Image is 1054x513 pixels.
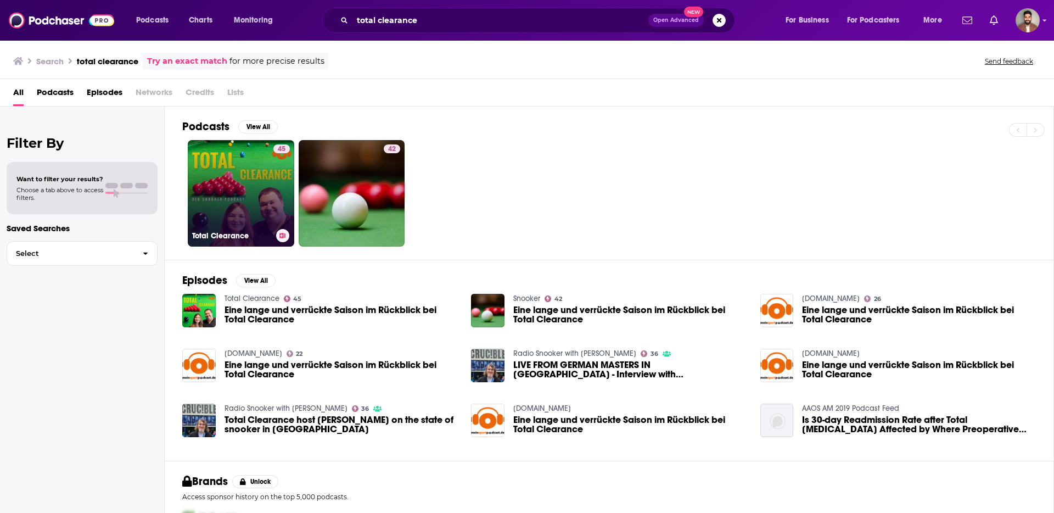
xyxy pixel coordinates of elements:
[284,295,302,302] a: 45
[471,349,504,382] img: LIVE FROM GERMAN MASTERS IN BERLIN - Interview with Christian Oehmicke from Total Clearance podcast
[513,349,636,358] a: Radio Snooker with Nick Metcalfe
[760,294,794,327] img: Eine lange und verrückte Saison im Rückblick bei Total Clearance
[182,404,216,437] img: Total Clearance host Kathi Hartinger on the state of snooker in Germany
[182,294,216,327] a: Eine lange und verrückte Saison im Rückblick bei Total Clearance
[384,144,400,153] a: 42
[186,83,214,106] span: Credits
[802,415,1036,434] a: Is 30-day Readmission Rate after Total Joint Replacement Affected by Where Preoperative Medical C...
[554,297,562,302] span: 42
[352,12,648,29] input: Search podcasts, credits, & more...
[188,140,294,247] a: 45Total Clearance
[236,274,276,287] button: View All
[7,250,134,257] span: Select
[16,186,103,202] span: Choose a tab above to access filters.
[36,56,64,66] h3: Search
[287,350,303,357] a: 22
[182,12,219,29] a: Charts
[864,295,881,302] a: 26
[9,10,114,31] img: Podchaser - Follow, Share and Rate Podcasts
[147,55,227,68] a: Try an exact match
[513,415,747,434] a: Eine lange und verrückte Saison im Rückblick bei Total Clearance
[192,231,272,241] h3: Total Clearance
[513,360,747,379] a: LIVE FROM GERMAN MASTERS IN BERLIN - Interview with Christian Oehmicke from Total Clearance podcast
[388,144,396,155] span: 42
[37,83,74,106] a: Podcasts
[182,120,229,133] h2: Podcasts
[513,294,540,303] a: Snooker
[182,274,276,287] a: EpisodesView All
[802,349,860,358] a: meinsportpodcast.de
[760,404,794,437] img: Is 30-day Readmission Rate after Total Joint Replacement Affected by Where Preoperative Medical C...
[7,135,158,151] h2: Filter By
[278,144,285,155] span: 45
[1016,8,1040,32] button: Show profile menu
[802,294,860,303] a: meinsportpodcast.de
[802,360,1036,379] span: Eine lange und verrückte Saison im Rückblick bei Total Clearance
[225,360,458,379] a: Eine lange und verrückte Saison im Rückblick bei Total Clearance
[641,350,658,357] a: 36
[182,475,228,488] h2: Brands
[653,18,699,23] span: Open Advanced
[182,493,1036,501] p: Access sponsor history on the top 5,000 podcasts.
[273,144,290,153] a: 45
[874,297,881,302] span: 26
[225,294,279,303] a: Total Clearance
[545,295,562,302] a: 42
[234,13,273,28] span: Monitoring
[299,140,405,247] a: 42
[128,12,183,29] button: open menu
[182,349,216,382] a: Eine lange und verrückte Saison im Rückblick bei Total Clearance
[802,305,1036,324] a: Eine lange und verrückte Saison im Rückblick bei Total Clearance
[651,352,658,356] span: 36
[786,13,829,28] span: For Business
[840,12,916,29] button: open menu
[648,14,704,27] button: Open AdvancedNew
[1016,8,1040,32] img: User Profile
[227,83,244,106] span: Lists
[296,352,302,356] span: 22
[923,13,942,28] span: More
[471,404,504,437] img: Eine lange und verrückte Saison im Rückblick bei Total Clearance
[232,475,279,488] button: Unlock
[684,7,704,17] span: New
[182,120,278,133] a: PodcastsView All
[182,274,227,287] h2: Episodes
[225,404,347,413] a: Radio Snooker with Nick Metcalfe
[958,11,977,30] a: Show notifications dropdown
[16,175,103,183] span: Want to filter your results?
[136,83,172,106] span: Networks
[513,305,747,324] a: Eine lange und verrückte Saison im Rückblick bei Total Clearance
[916,12,956,29] button: open menu
[760,349,794,382] img: Eine lange und verrückte Saison im Rückblick bei Total Clearance
[225,305,458,324] a: Eine lange und verrückte Saison im Rückblick bei Total Clearance
[226,12,287,29] button: open menu
[293,297,301,302] span: 45
[238,120,278,133] button: View All
[333,8,745,33] div: Search podcasts, credits, & more...
[847,13,900,28] span: For Podcasters
[471,294,504,327] img: Eine lange und verrückte Saison im Rückblick bei Total Clearance
[7,241,158,266] button: Select
[1016,8,1040,32] span: Logged in as calmonaghan
[13,83,24,106] a: All
[87,83,122,106] a: Episodes
[136,13,169,28] span: Podcasts
[513,360,747,379] span: LIVE FROM GERMAN MASTERS IN [GEOGRAPHIC_DATA] - Interview with [DEMOGRAPHIC_DATA][PERSON_NAME] fr...
[225,415,458,434] span: Total Clearance host [PERSON_NAME] on the state of snooker in [GEOGRAPHIC_DATA]
[513,404,571,413] a: meinsportpodcast.de
[802,404,899,413] a: AAOS AM 2019 Podcast Feed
